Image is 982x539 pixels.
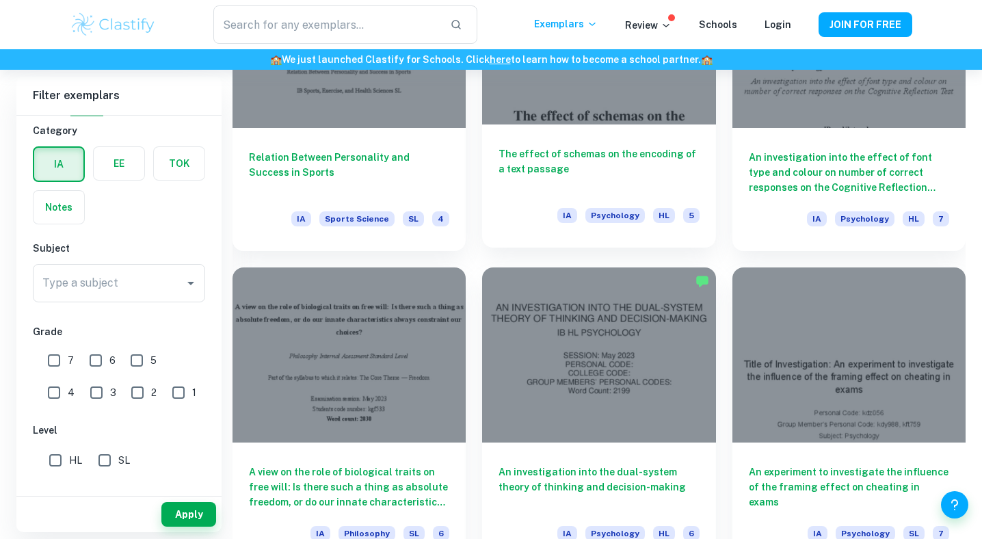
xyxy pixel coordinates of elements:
[118,453,130,468] span: SL
[33,123,205,138] h6: Category
[161,502,216,527] button: Apply
[699,19,737,30] a: Schools
[695,274,709,288] img: Marked
[819,12,912,37] button: JOIN FOR FREE
[933,211,949,226] span: 7
[3,52,979,67] h6: We just launched Clastify for Schools. Click to learn how to become a school partner.
[557,208,577,223] span: IA
[270,54,282,65] span: 🏫
[701,54,713,65] span: 🏫
[33,423,205,438] h6: Level
[835,211,894,226] span: Psychology
[432,211,449,226] span: 4
[534,16,598,31] p: Exemplars
[68,385,75,400] span: 4
[765,19,791,30] a: Login
[16,77,222,115] h6: Filter exemplars
[291,211,311,226] span: IA
[749,464,949,510] h6: An experiment to investigate the influence of the framing effect on cheating in exams
[150,353,157,368] span: 5
[154,147,204,180] button: TOK
[151,385,157,400] span: 2
[33,490,205,505] h6: Session
[68,353,74,368] span: 7
[181,274,200,293] button: Open
[749,150,949,195] h6: An investigation into the effect of font type and colour on number of correct responses on the Co...
[403,211,424,226] span: SL
[249,150,449,195] h6: Relation Between Personality and Success in Sports
[33,241,205,256] h6: Subject
[34,148,83,181] button: IA
[807,211,827,226] span: IA
[213,5,439,44] input: Search for any exemplars...
[653,208,675,223] span: HL
[941,491,968,518] button: Help and Feedback
[903,211,925,226] span: HL
[683,208,700,223] span: 5
[110,385,116,400] span: 3
[249,464,449,510] h6: A view on the role of biological traits on free will: Is there such a thing as absolute freedom, ...
[109,353,116,368] span: 6
[499,146,699,192] h6: The effect of schemas on the encoding of a text passage
[94,147,144,180] button: EE
[625,18,672,33] p: Review
[69,453,82,468] span: HL
[33,324,205,339] h6: Grade
[319,211,395,226] span: Sports Science
[490,54,511,65] a: here
[192,385,196,400] span: 1
[585,208,645,223] span: Psychology
[70,11,157,38] img: Clastify logo
[499,464,699,510] h6: An investigation into the dual-system theory of thinking and decision-making
[34,191,84,224] button: Notes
